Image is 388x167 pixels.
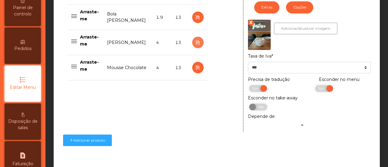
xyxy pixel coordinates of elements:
p: Arraste-me [80,8,100,22]
span: Sim [249,85,264,92]
td: Bola [PERSON_NAME] [103,5,152,30]
button: Adicionar produto [63,135,112,146]
span: Painel de controlo [6,5,39,17]
div: X [248,20,254,26]
p: Arraste-me [80,34,100,47]
td: 13 [172,5,188,30]
i: request_page [19,152,26,159]
td: 4 [152,30,172,55]
label: Depende de: [248,113,276,120]
p: Arraste-me [80,59,100,72]
span: Editar Menu [10,84,36,91]
span: Disposição de salas [6,118,39,131]
td: 4 [152,55,172,80]
td: 13 [172,30,188,55]
label: Esconder no take-away [248,95,298,101]
td: Mousse Chocolate [103,55,152,80]
span: Pedidos [14,45,32,52]
button: Adicionar/atualizar imagem [274,23,337,34]
span: Não [253,104,268,110]
span: Faturação [12,161,33,167]
button: Opções [286,1,313,13]
td: 13 [172,55,188,80]
label: Taxa de Iva* [248,53,273,59]
label: Esconder no menu [319,76,360,83]
span: Sim [315,85,330,92]
td: 1.9 [152,5,172,30]
label: Precisa de tradução [248,76,290,83]
td: [PERSON_NAME] [103,30,152,55]
button: Extras [254,1,279,13]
